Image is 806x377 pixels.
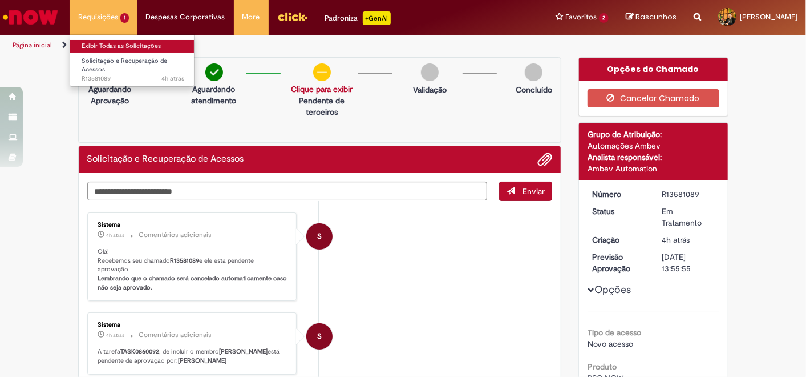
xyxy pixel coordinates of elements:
[363,11,391,25] p: +GenAi
[740,12,797,22] span: [PERSON_NAME]
[139,330,212,340] small: Comentários adicionais
[421,63,439,81] img: img-circle-grey.png
[662,235,690,245] time: 30/09/2025 11:55:54
[525,63,542,81] img: img-circle-grey.png
[306,223,333,250] div: System
[584,234,654,246] dt: Criação
[588,362,617,372] b: Produto
[70,55,196,79] a: Aberto R13581089 : Solicitação e Recuperação de Acessos
[70,40,196,53] a: Exibir Todas as Solicitações
[325,11,391,25] div: Padroniza
[662,188,715,200] div: R13581089
[78,11,118,23] span: Requisições
[98,222,288,228] div: Sistema
[9,35,529,56] ul: Trilhas de página
[291,84,353,94] a: Clique para exibir
[626,12,677,23] a: Rascunhos
[87,182,488,200] textarea: Digite sua mensagem aqui...
[146,11,225,23] span: Despesas Corporativas
[306,323,333,350] div: System
[523,186,545,196] span: Enviar
[516,84,552,95] p: Concluído
[588,89,719,107] button: Cancelar Chamado
[565,11,597,23] span: Favoritos
[98,247,288,292] p: Olá! Recebemos seu chamado e ele esta pendente aprovação.
[139,230,212,240] small: Comentários adicionais
[662,206,715,228] div: Em Tratamento
[107,332,125,339] span: 4h atrás
[291,95,353,118] p: Pendente de terceiros
[588,140,719,151] div: Automações Ambev
[98,347,288,365] p: A tarefa , de incluir o membro está pendente de aprovação por:
[413,84,447,95] p: Validação
[83,83,137,106] p: Aguardando Aprovação
[82,74,184,83] span: R13581089
[588,163,719,174] div: Ambev Automation
[537,152,552,167] button: Adicionar anexos
[635,11,677,22] span: Rascunhos
[588,339,633,349] span: Novo acesso
[584,251,654,274] dt: Previsão Aprovação
[98,274,289,292] b: Lembrando que o chamado será cancelado automaticamente caso não seja aprovado.
[317,323,322,350] span: S
[107,332,125,339] time: 30/09/2025 11:56:03
[120,13,129,23] span: 1
[584,188,654,200] dt: Número
[70,34,195,87] ul: Requisições
[662,234,715,246] div: 30/09/2025 11:55:54
[179,356,227,365] b: [PERSON_NAME]
[313,63,331,81] img: circle-minus.png
[662,251,715,274] div: [DATE] 13:55:55
[662,235,690,245] span: 4h atrás
[584,206,654,217] dt: Status
[187,83,241,106] p: Aguardando atendimento
[599,13,609,23] span: 2
[82,57,167,74] span: Solicitação e Recuperação de Acessos
[1,6,60,29] img: ServiceNow
[220,347,268,356] b: [PERSON_NAME]
[107,232,125,239] span: 4h atrás
[588,151,719,163] div: Analista responsável:
[205,63,223,81] img: check-circle-green.png
[317,223,322,250] span: S
[277,8,308,25] img: click_logo_yellow_360x200.png
[13,41,52,50] a: Página inicial
[107,232,125,239] time: 30/09/2025 11:56:06
[98,322,288,328] div: Sistema
[121,347,160,356] b: TASK0860092
[242,11,260,23] span: More
[588,327,641,338] b: Tipo de acesso
[87,154,244,165] h2: Solicitação e Recuperação de Acessos Histórico de tíquete
[588,129,719,140] div: Grupo de Atribuição:
[579,58,728,81] div: Opções do Chamado
[499,182,552,201] button: Enviar
[171,256,200,265] b: R13581089
[161,74,184,83] span: 4h atrás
